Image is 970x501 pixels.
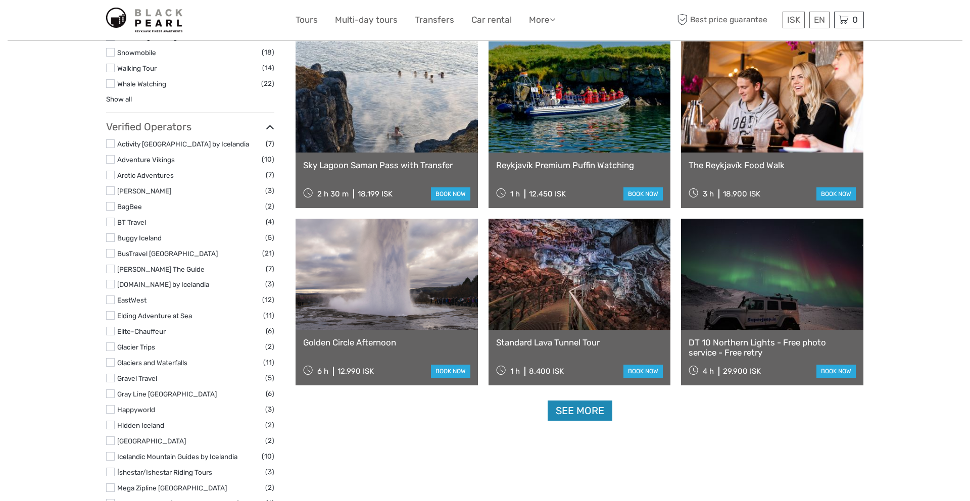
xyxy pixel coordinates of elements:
[117,249,218,258] a: BusTravel [GEOGRAPHIC_DATA]
[723,367,761,376] div: 29.900 ISK
[265,404,274,415] span: (3)
[317,367,328,376] span: 6 h
[703,189,714,198] span: 3 h
[689,337,856,358] a: DT 10 Northern Lights - Free photo service - Free retry
[851,15,859,25] span: 0
[117,234,162,242] a: Buggy Iceland
[117,140,249,148] a: Activity [GEOGRAPHIC_DATA] by Icelandia
[510,189,520,198] span: 1 h
[262,46,274,58] span: (18)
[265,201,274,212] span: (2)
[265,341,274,353] span: (2)
[723,189,760,198] div: 18.900 ISK
[471,13,512,27] a: Car rental
[263,357,274,368] span: (11)
[117,265,205,273] a: [PERSON_NAME] The Guide
[262,62,274,74] span: (14)
[623,365,663,378] a: book now
[117,468,212,476] a: Íshestar/Ishestar Riding Tours
[117,437,186,445] a: [GEOGRAPHIC_DATA]
[265,372,274,384] span: (5)
[14,18,114,26] p: We're away right now. Please check back later!
[266,216,274,228] span: (4)
[358,189,393,198] div: 18.199 ISK
[265,185,274,196] span: (3)
[117,359,187,367] a: Glaciers and Waterfalls
[117,64,157,72] a: Walking Tour
[265,278,274,290] span: (3)
[117,406,155,414] a: Happyworld
[787,15,800,25] span: ISK
[117,453,237,461] a: Icelandic Mountain Guides by Icelandia
[265,419,274,431] span: (2)
[809,12,830,28] div: EN
[337,367,374,376] div: 12.990 ISK
[117,327,166,335] a: Elite-Chauffeur
[106,8,182,32] img: 5-be505350-29ba-4bf9-aa91-a363fa67fcbf_logo_small.jpg
[117,80,166,88] a: Whale Watching
[117,296,147,304] a: EastWest
[266,169,274,181] span: (7)
[623,187,663,201] a: book now
[265,232,274,243] span: (5)
[529,13,555,27] a: More
[529,367,564,376] div: 8.400 ISK
[265,466,274,478] span: (3)
[117,218,146,226] a: BT Travel
[265,482,274,493] span: (2)
[689,160,856,170] a: The Reykjavík Food Walk
[117,171,174,179] a: Arctic Adventures
[266,388,274,399] span: (6)
[117,374,157,382] a: Gravel Travel
[317,189,349,198] span: 2 h 30 m
[262,247,274,259] span: (21)
[510,367,520,376] span: 1 h
[816,187,856,201] a: book now
[117,390,217,398] a: Gray Line [GEOGRAPHIC_DATA]
[117,312,192,320] a: Elding Adventure at Sea
[117,280,209,288] a: [DOMAIN_NAME] by Icelandia
[303,160,470,170] a: Sky Lagoon Saman Pass with Transfer
[816,365,856,378] a: book now
[529,189,566,198] div: 12.450 ISK
[117,156,175,164] a: Adventure Vikings
[335,13,398,27] a: Multi-day tours
[303,337,470,347] a: Golden Circle Afternoon
[296,13,318,27] a: Tours
[263,310,274,321] span: (11)
[117,48,156,57] a: Snowmobile
[262,294,274,306] span: (12)
[262,154,274,165] span: (10)
[266,138,274,149] span: (7)
[106,121,274,133] h3: Verified Operators
[496,337,663,347] a: Standard Lava Tunnel Tour
[431,187,470,201] a: book now
[265,435,274,446] span: (2)
[116,16,128,28] button: Open LiveChat chat widget
[703,367,714,376] span: 4 h
[262,450,274,462] span: (10)
[117,203,142,211] a: BagBee
[117,187,171,195] a: [PERSON_NAME]
[431,365,470,378] a: book now
[415,13,454,27] a: Transfers
[548,400,612,421] a: See more
[496,160,663,170] a: Reykjavík Premium Puffin Watching
[117,343,155,351] a: Glacier Trips
[117,484,227,492] a: Mega Zipline [GEOGRAPHIC_DATA]
[266,263,274,275] span: (7)
[106,95,132,103] a: Show all
[674,12,780,28] span: Best price guarantee
[266,325,274,337] span: (6)
[117,421,164,429] a: Hidden Iceland
[261,78,274,89] span: (22)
